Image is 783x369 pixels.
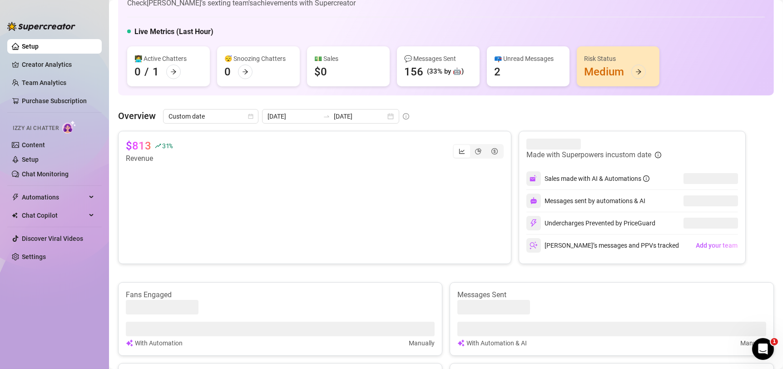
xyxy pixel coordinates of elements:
[457,338,465,348] img: svg%3e
[22,190,86,204] span: Automations
[404,65,423,79] div: 156
[584,54,652,64] div: Risk Status
[248,114,253,119] span: calendar
[403,113,409,120] span: info-circle
[126,139,151,153] article: $813
[494,54,562,64] div: 📪 Unread Messages
[545,174,649,184] div: Sales made with AI & Automations
[126,153,173,164] article: Revenue
[530,175,538,183] img: svg%3e
[475,148,481,155] span: pie-chart
[155,143,161,149] span: rise
[695,238,738,253] button: Add your team
[459,148,465,155] span: line-chart
[126,290,435,300] article: Fans Engaged
[491,148,498,155] span: dollar-circle
[404,54,472,64] div: 💬 Messages Sent
[22,57,94,72] a: Creator Analytics
[22,141,45,149] a: Content
[134,65,141,79] div: 0
[466,338,527,348] article: With Automation & AI
[22,79,66,86] a: Team Analytics
[22,156,39,163] a: Setup
[22,235,83,242] a: Discover Viral Videos
[530,241,538,249] img: svg%3e
[118,109,156,123] article: Overview
[530,197,537,204] img: svg%3e
[771,338,778,345] span: 1
[224,65,231,79] div: 0
[22,208,86,223] span: Chat Copilot
[323,113,330,120] span: to
[314,65,327,79] div: $0
[409,338,435,348] article: Manually
[740,338,766,348] article: Manually
[334,111,386,121] input: End date
[22,170,69,178] a: Chat Monitoring
[168,110,253,123] span: Custom date
[135,338,183,348] article: With Automation
[170,69,177,75] span: arrow-right
[314,54,382,64] div: 💵 Sales
[13,124,59,133] span: Izzy AI Chatter
[752,338,774,360] iframe: Intercom live chat
[696,242,738,249] span: Add your team
[12,194,19,201] span: thunderbolt
[153,65,159,79] div: 1
[22,43,39,50] a: Setup
[526,238,679,253] div: [PERSON_NAME]’s messages and PPVs tracked
[494,65,501,79] div: 2
[635,69,642,75] span: arrow-right
[162,141,173,150] span: 31 %
[22,94,94,108] a: Purchase Subscription
[526,216,655,230] div: Undercharges Prevented by PriceGuard
[457,290,766,300] article: Messages Sent
[427,66,464,77] div: (33% by 🤖)
[22,253,46,260] a: Settings
[7,22,75,31] img: logo-BBDzfeDw.svg
[126,338,133,348] img: svg%3e
[526,194,645,208] div: Messages sent by automations & AI
[62,120,76,134] img: AI Chatter
[224,54,292,64] div: 😴 Snoozing Chatters
[530,219,538,227] img: svg%3e
[526,150,651,160] article: Made with Superpowers in custom date
[242,69,248,75] span: arrow-right
[453,144,504,159] div: segmented control
[643,175,649,182] span: info-circle
[134,26,213,37] h5: Live Metrics (Last Hour)
[323,113,330,120] span: swap-right
[134,54,203,64] div: 👩‍💻 Active Chatters
[12,212,18,219] img: Chat Copilot
[268,111,319,121] input: Start date
[655,152,661,158] span: info-circle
